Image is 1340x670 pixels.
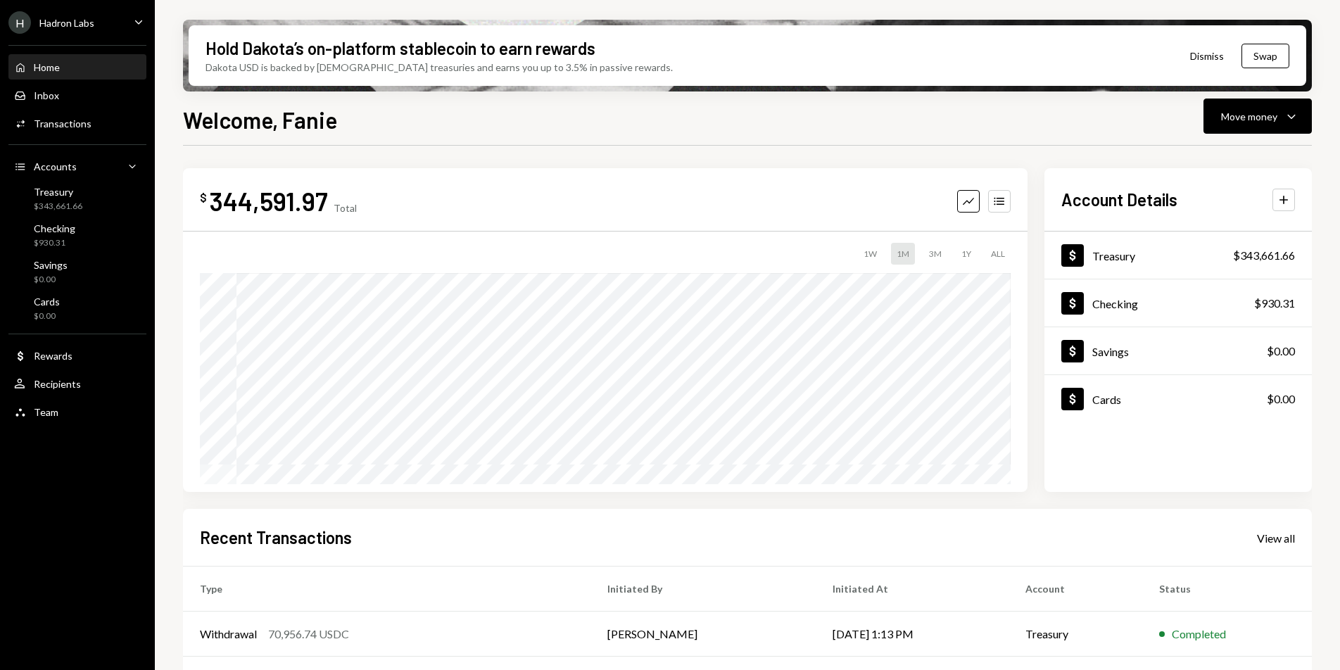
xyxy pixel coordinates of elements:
div: Checking [1092,297,1138,310]
a: Inbox [8,82,146,108]
a: Transactions [8,110,146,136]
a: Savings$0.00 [1044,327,1312,374]
a: Team [8,399,146,424]
a: Recipients [8,371,146,396]
a: Treasury$343,661.66 [8,182,146,215]
a: Accounts [8,153,146,179]
div: 70,956.74 USDC [268,626,349,643]
a: Cards$0.00 [8,291,146,325]
td: [DATE] 1:13 PM [816,612,1009,657]
div: Cards [1092,393,1121,406]
div: $0.00 [34,310,60,322]
div: View all [1257,531,1295,545]
div: $0.00 [34,274,68,286]
div: $0.00 [1267,391,1295,407]
div: Cards [34,296,60,308]
a: Cards$0.00 [1044,375,1312,422]
a: Checking$930.31 [1044,279,1312,327]
a: Home [8,54,146,80]
div: Withdrawal [200,626,257,643]
th: Type [183,567,590,612]
div: Checking [34,222,75,234]
h1: Welcome, Fanie [183,106,337,134]
div: Accounts [34,160,77,172]
h2: Account Details [1061,188,1177,211]
div: Dakota USD is backed by [DEMOGRAPHIC_DATA] treasuries and earns you up to 3.5% in passive rewards. [206,60,673,75]
a: Treasury$343,661.66 [1044,232,1312,279]
a: Rewards [8,343,146,368]
th: Account [1009,567,1142,612]
button: Dismiss [1172,39,1241,72]
h2: Recent Transactions [200,526,352,549]
td: Treasury [1009,612,1142,657]
a: Savings$0.00 [8,255,146,289]
div: $343,661.66 [34,201,82,213]
a: Checking$930.31 [8,218,146,252]
button: Swap [1241,44,1289,68]
div: Treasury [1092,249,1135,263]
button: Move money [1203,99,1312,134]
div: Hadron Labs [39,17,94,29]
div: H [8,11,31,34]
div: 1M [891,243,915,265]
div: Hold Dakota’s on-platform stablecoin to earn rewards [206,37,595,60]
div: Recipients [34,378,81,390]
div: Team [34,406,58,418]
div: 3M [923,243,947,265]
div: Move money [1221,109,1277,124]
div: 1Y [956,243,977,265]
td: [PERSON_NAME] [590,612,816,657]
div: $ [200,191,207,205]
div: $930.31 [1254,295,1295,312]
div: Completed [1172,626,1226,643]
div: Home [34,61,60,73]
div: Savings [34,259,68,271]
a: View all [1257,530,1295,545]
div: Inbox [34,89,59,101]
div: $0.00 [1267,343,1295,360]
th: Initiated By [590,567,816,612]
div: Transactions [34,118,91,129]
div: Treasury [34,186,82,198]
div: $343,661.66 [1233,247,1295,264]
th: Initiated At [816,567,1009,612]
div: ALL [985,243,1011,265]
div: 344,591.97 [210,185,328,217]
div: 1W [858,243,883,265]
div: $930.31 [34,237,75,249]
div: Rewards [34,350,72,362]
div: Savings [1092,345,1129,358]
th: Status [1142,567,1312,612]
div: Total [334,202,357,214]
